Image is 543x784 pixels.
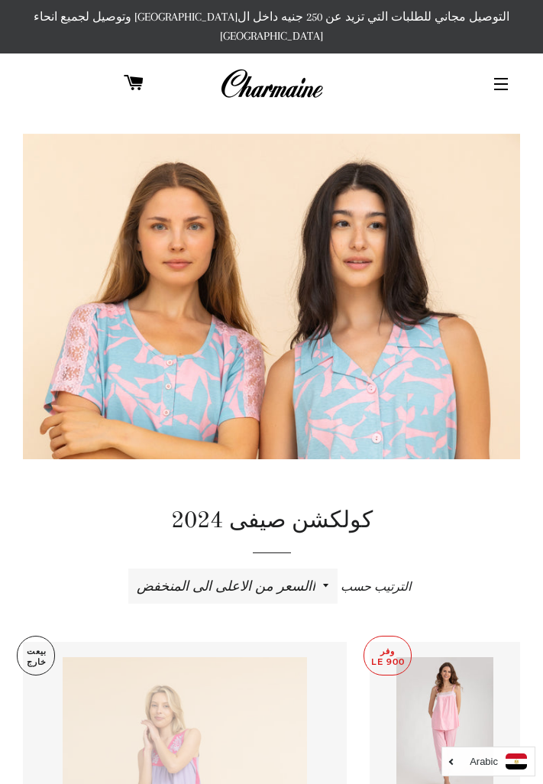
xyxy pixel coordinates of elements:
p: وفر LE 900 [364,637,411,675]
i: Arabic [470,756,498,766]
p: بيعت خارج [18,637,54,675]
h1: كولكشن صيفى 2024 [23,505,520,537]
a: Arabic [450,753,527,769]
span: الترتيب حسب [341,580,411,594]
img: Charmaine Egypt [220,67,323,101]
